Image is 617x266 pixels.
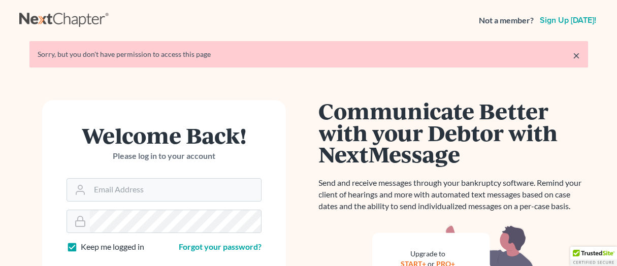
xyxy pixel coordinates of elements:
a: Sign up [DATE]! [538,16,598,24]
label: Keep me logged in [81,241,144,253]
h1: Communicate Better with your Debtor with NextMessage [319,100,588,165]
div: TrustedSite Certified [570,247,617,266]
input: Email Address [90,179,261,201]
strong: Not a member? [479,15,534,26]
div: Upgrade to [397,249,460,259]
p: Send and receive messages through your bankruptcy software. Remind your client of hearings and mo... [319,177,588,212]
div: Sorry, but you don't have permission to access this page [38,49,580,59]
a: × [573,49,580,61]
a: Forgot your password? [179,242,262,251]
h1: Welcome Back! [67,124,262,146]
p: Please log in to your account [67,150,262,162]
